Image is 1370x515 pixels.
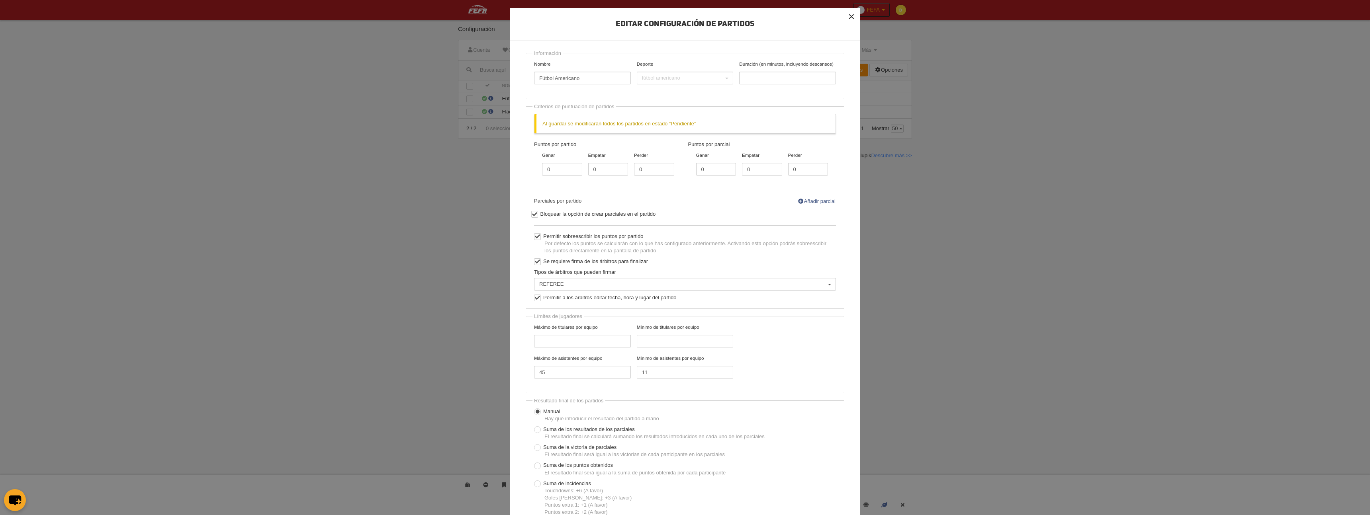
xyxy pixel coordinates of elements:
[739,60,836,84] label: Duración (en minutos, incluyendo descansos)
[739,72,836,84] input: Duración (en minutos, incluyendo descansos)
[534,458,836,476] label: Suma de los puntos obtenidos
[542,152,582,176] label: Ganar
[588,163,628,176] input: Empatar
[544,240,826,254] span: Por defecto los puntos se calcularán con lo que has configurado anteriormente. Activando esta opc...
[843,8,860,25] button: ×
[544,502,608,508] span: Puntos extra 1: +1 (A favor)
[534,114,836,134] div: Al guardar se modificarán todos los partidos en estado “Pendiente”
[544,416,659,421] span: Hay que introducir el resultado del partido a mano
[532,313,584,320] div: Límites de jugadores
[742,163,782,176] input: Empatar
[534,422,836,440] label: Suma de los resultados de los parciales
[534,408,836,422] label: Manual
[544,488,603,494] span: Touchdowns: +6 (A favor)
[532,103,616,110] div: Criterios de puntuación de partidos
[534,269,616,276] label: Tipos de árbitros que pueden firmar
[788,163,828,176] input: Perder
[534,197,836,207] div: Parciales por partido
[534,60,631,84] label: Nombre
[688,141,836,152] div: Puntos por parcial
[544,451,725,457] span: El resultado final será igual a las victorias de cada participante en los parciales
[534,254,836,265] label: Se requiere firma de los árbitros para finalizar
[544,470,726,476] span: El resultado final será igual a la suma de puntos obtenida por cada participante
[742,152,782,176] label: Empatar
[4,489,26,511] button: chat-button
[637,366,734,378] input: Mínimo de asistentes por equipo
[539,281,827,288] span: REFEREE
[797,197,836,205] a: Añadir parcial
[637,324,734,347] label: Mínimo de titulares por equipo
[534,278,836,291] button: REFEREE
[637,335,734,347] input: Mínimo de titulares por equipo
[534,291,836,301] label: Permitir a los árbitros editar fecha, hora y lugar del partido
[696,152,736,176] label: Ganar
[542,163,582,176] input: Ganar
[534,440,836,458] label: Suma de la victoria de parciales
[534,324,631,347] label: Máximo de titulares por equipo
[534,141,682,152] div: Puntos por partido
[534,72,631,84] input: Nombre
[544,509,608,515] span: Puntos extra 2: +2 (A favor)
[637,60,734,84] label: Deporte
[534,233,836,254] label: Permitir sobreescribir los puntos por partido
[534,355,631,378] label: Máximo de asistentes por equipo
[637,72,734,84] button: Deporte
[637,355,734,378] label: Mínimo de asistentes por equipo
[696,163,736,176] input: Ganar
[634,163,674,176] input: Perder
[534,366,631,378] input: Máximo de asistentes por equipo
[788,152,828,176] label: Perder
[532,397,605,404] div: Resultado final de los partidos
[510,20,860,41] h2: Editar configuración de partidos
[532,50,563,57] div: Información
[531,207,839,218] label: Bloquear la opción de crear parciales en el partido
[634,152,674,176] label: Perder
[544,433,765,439] span: El resultado final se calculará sumando los resultados introducidos en cada uno de los parciales
[642,74,724,82] span: fútbol americano
[544,495,632,501] span: Goles [PERSON_NAME]: +3 (A favor)
[588,152,628,176] label: Empatar
[534,335,631,347] input: Máximo de titulares por equipo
